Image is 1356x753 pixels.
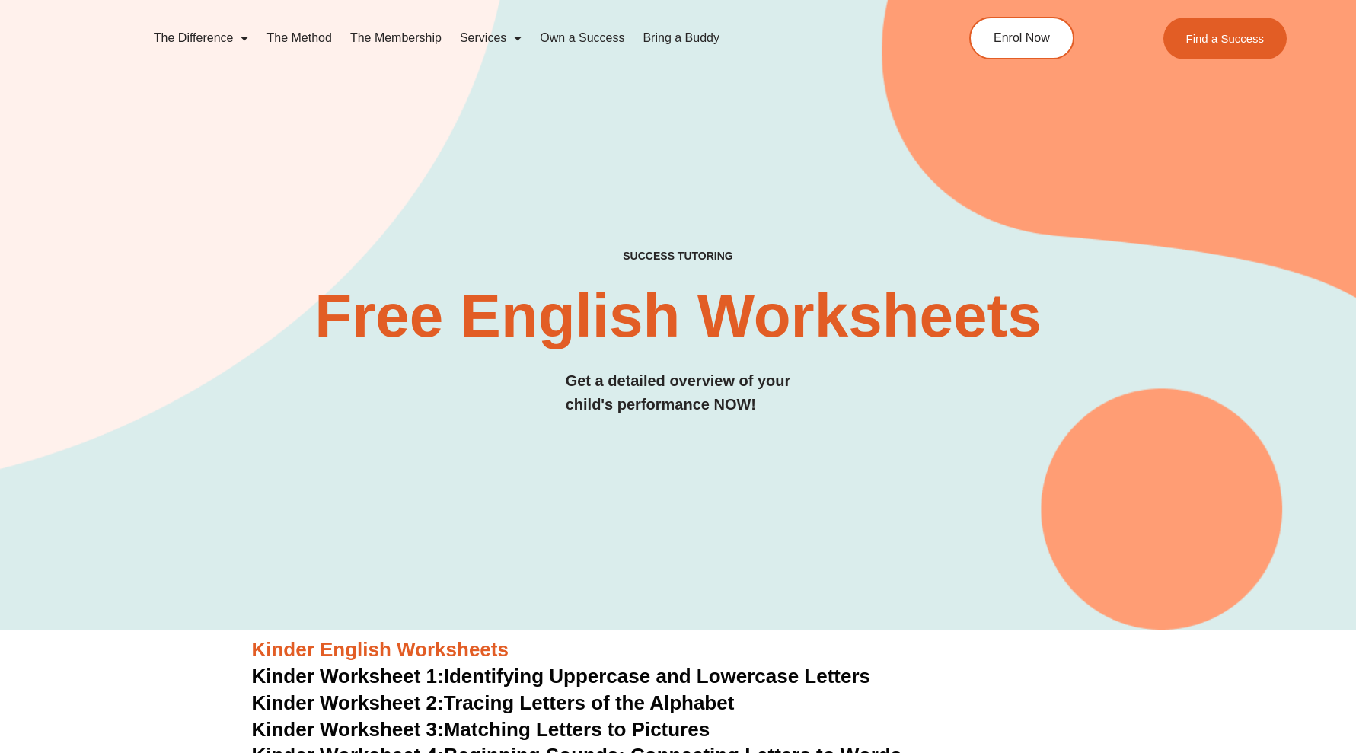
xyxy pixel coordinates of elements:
[252,665,871,688] a: Kinder Worksheet 1:Identifying Uppercase and Lowercase Letters
[1163,18,1287,59] a: Find a Success
[252,718,444,741] span: Kinder Worksheet 3:
[531,21,633,56] a: Own a Success
[566,369,791,416] h3: Get a detailed overview of your child's performance NOW!
[252,691,735,714] a: Kinder Worksheet 2:Tracing Letters of the Alphabet
[498,250,859,263] h4: SUCCESS TUTORING​
[969,17,1074,59] a: Enrol Now
[341,21,451,56] a: The Membership
[145,21,258,56] a: The Difference
[994,32,1050,44] span: Enrol Now
[252,718,710,741] a: Kinder Worksheet 3:Matching Letters to Pictures
[252,691,444,714] span: Kinder Worksheet 2:
[451,21,531,56] a: Services
[252,665,444,688] span: Kinder Worksheet 1:
[252,637,1105,663] h3: Kinder English Worksheets
[145,21,900,56] nav: Menu
[633,21,729,56] a: Bring a Buddy
[1186,33,1265,44] span: Find a Success
[257,21,340,56] a: The Method
[276,286,1080,346] h2: Free English Worksheets​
